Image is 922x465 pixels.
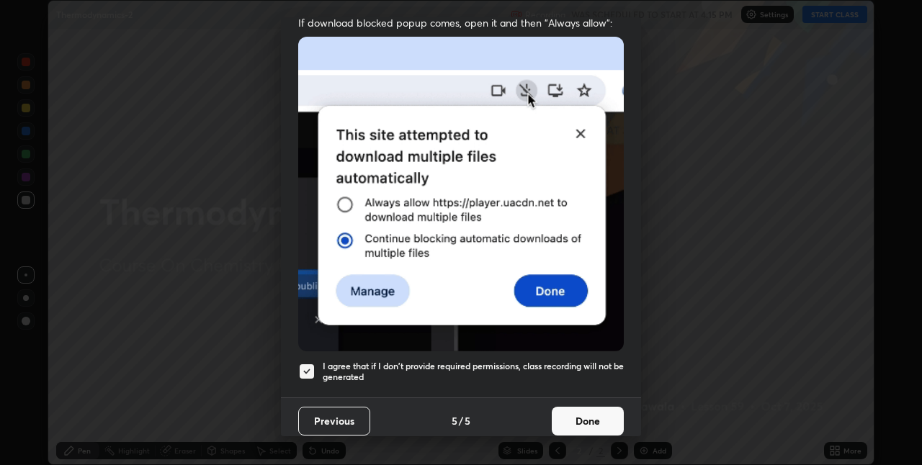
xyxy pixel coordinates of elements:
img: downloads-permission-blocked.gif [298,37,624,351]
h4: 5 [452,413,457,428]
span: If download blocked popup comes, open it and then "Always allow": [298,16,624,30]
h4: / [459,413,463,428]
button: Done [552,407,624,435]
h4: 5 [465,413,470,428]
button: Previous [298,407,370,435]
h5: I agree that if I don't provide required permissions, class recording will not be generated [323,361,624,383]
